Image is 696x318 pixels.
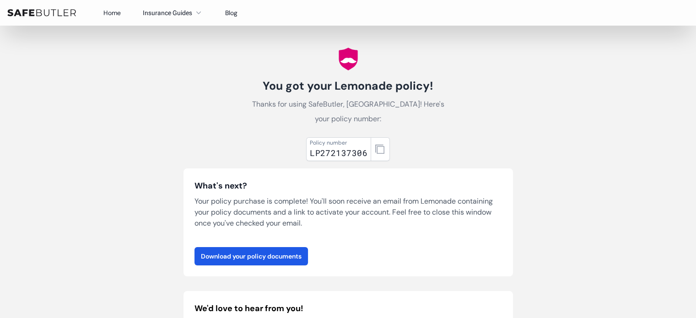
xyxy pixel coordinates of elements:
[103,9,121,17] a: Home
[194,302,502,315] h2: We'd love to hear from you!
[310,146,367,159] div: LP272137306
[194,196,502,229] p: Your policy purchase is complete! You'll soon receive an email from Lemonade containing your poli...
[7,9,76,16] img: SafeButler Text Logo
[225,9,237,17] a: Blog
[194,247,308,265] a: Download your policy documents
[143,7,203,18] button: Insurance Guides
[246,79,451,93] h1: You got your Lemonade policy!
[194,179,502,192] h3: What's next?
[246,97,451,126] p: Thanks for using SafeButler, [GEOGRAPHIC_DATA]! Here's your policy number:
[310,139,367,146] div: Policy number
